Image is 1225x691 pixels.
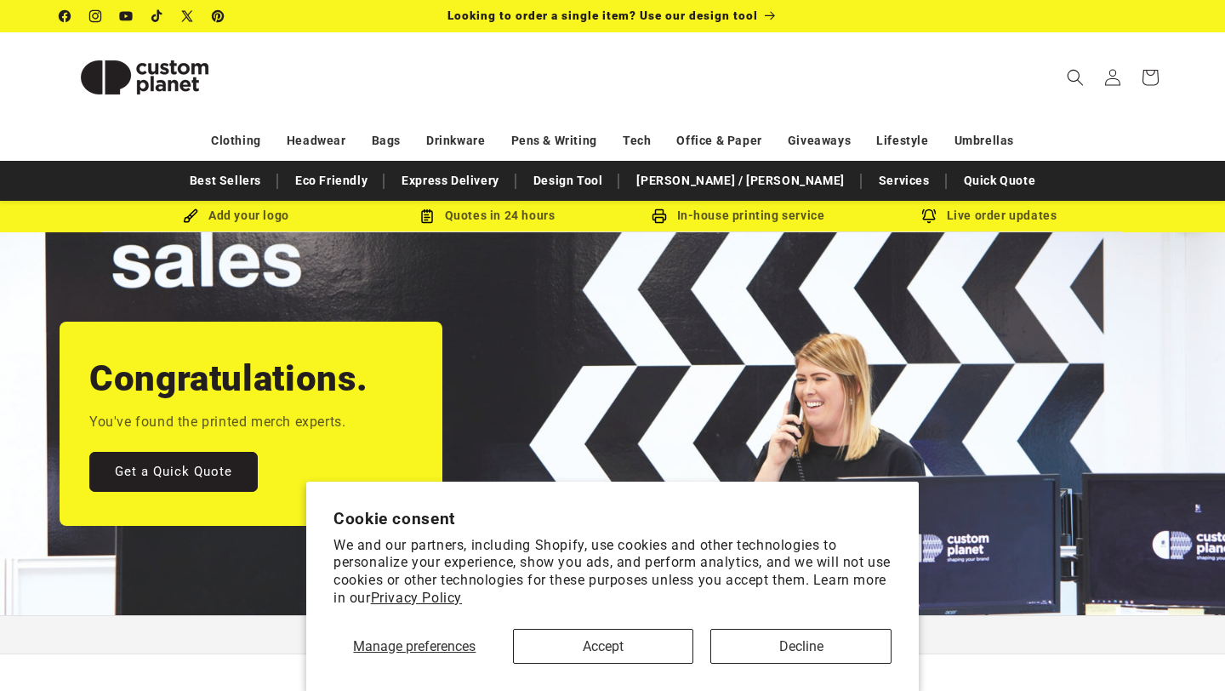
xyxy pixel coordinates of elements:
[426,126,485,156] a: Drinkware
[652,208,667,224] img: In-house printing
[511,126,597,156] a: Pens & Writing
[333,629,496,664] button: Manage preferences
[372,126,401,156] a: Bags
[362,205,612,226] div: Quotes in 24 hours
[211,126,261,156] a: Clothing
[1057,59,1094,96] summary: Search
[623,126,651,156] a: Tech
[863,205,1114,226] div: Live order updates
[89,410,345,435] p: You've found the printed merch experts.
[870,166,938,196] a: Services
[954,126,1014,156] a: Umbrellas
[54,32,236,122] a: Custom Planet
[612,205,863,226] div: In-house printing service
[876,126,928,156] a: Lifestyle
[333,537,892,608] p: We and our partners, including Shopify, use cookies and other technologies to personalize your ex...
[393,166,508,196] a: Express Delivery
[1140,609,1225,691] iframe: Chat Widget
[419,208,435,224] img: Order Updates Icon
[333,509,892,528] h2: Cookie consent
[287,166,376,196] a: Eco Friendly
[788,126,851,156] a: Giveaways
[628,166,852,196] a: [PERSON_NAME] / [PERSON_NAME]
[447,9,758,22] span: Looking to order a single item? Use our design tool
[955,166,1045,196] a: Quick Quote
[89,356,368,402] h2: Congratulations.
[89,451,258,491] a: Get a Quick Quote
[181,166,270,196] a: Best Sellers
[60,39,230,116] img: Custom Planet
[513,629,694,664] button: Accept
[676,126,761,156] a: Office & Paper
[287,126,346,156] a: Headwear
[371,590,462,606] a: Privacy Policy
[710,629,892,664] button: Decline
[525,166,612,196] a: Design Tool
[353,638,476,654] span: Manage preferences
[111,205,362,226] div: Add your logo
[183,208,198,224] img: Brush Icon
[921,208,937,224] img: Order updates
